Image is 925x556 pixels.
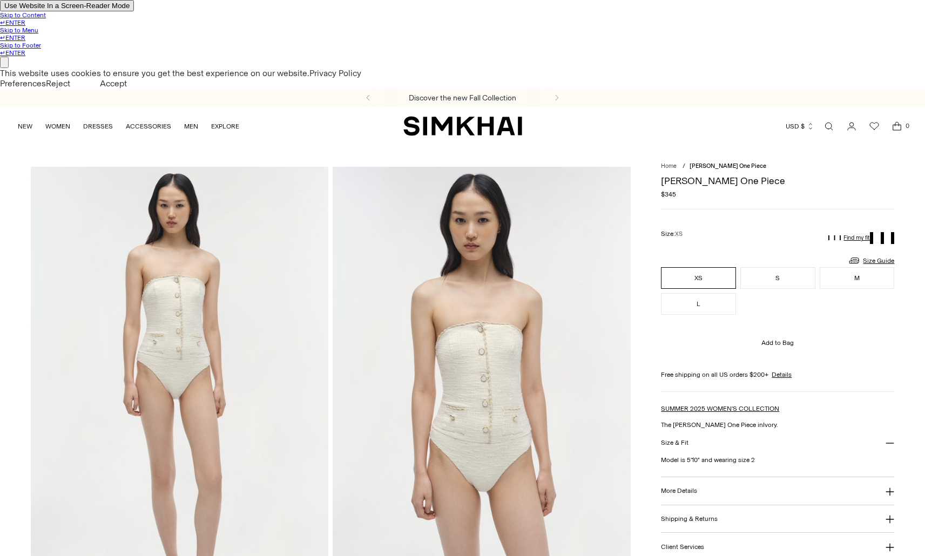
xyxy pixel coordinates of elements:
button: Shipping & Returns [661,505,894,533]
button: Reject [46,78,70,89]
h3: Shipping & Returns [661,515,718,523]
a: NEW [18,114,32,138]
a: Open cart modal [886,116,908,137]
button: M [820,267,895,289]
a: Privacy Policy (opens in a new tab) [309,68,361,78]
a: Go to the account page [841,116,862,137]
a: SUMMER 2025 WOMEN'S COLLECTION [661,405,779,412]
p: The [PERSON_NAME] One Piece in [661,421,894,429]
a: MEN [184,114,198,138]
div: Free shipping on all US orders $200+ [661,371,894,378]
p: Model is 5'10" and wearing size 2 [661,456,894,464]
a: Wishlist [863,116,885,137]
label: Size: [661,230,683,238]
button: More Details [661,477,894,505]
h1: [PERSON_NAME] One Piece [661,176,894,186]
span: $345 [661,191,676,198]
span: [PERSON_NAME] One Piece [690,162,766,169]
button: USD $ [786,114,814,138]
a: EXPLORE [211,114,239,138]
a: Details [772,371,792,378]
span: 0 [902,121,912,131]
div: / [683,162,685,169]
button: S [740,267,815,289]
h3: More Details [661,487,697,494]
button: XS [661,267,736,289]
a: Home [661,162,677,169]
a: SIMKHAI [403,116,522,137]
h3: Client Services [661,543,704,551]
button: L [661,293,736,315]
h3: Size & Fit [661,439,688,446]
a: Discover the new Fall Collection [409,93,516,103]
nav: breadcrumbs [661,162,894,169]
button: Size & Fit [661,429,894,456]
span: XS [675,230,683,238]
a: Open search modal [818,116,840,137]
a: WOMEN [45,114,70,138]
a: Size Guide [848,254,894,267]
button: Add to Bag [661,330,894,356]
a: DRESSES [83,114,113,138]
button: Accept [70,78,157,89]
a: ACCESSORIES [126,114,171,138]
span: Add to Bag [761,339,794,347]
strong: Ivory. [763,421,778,429]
